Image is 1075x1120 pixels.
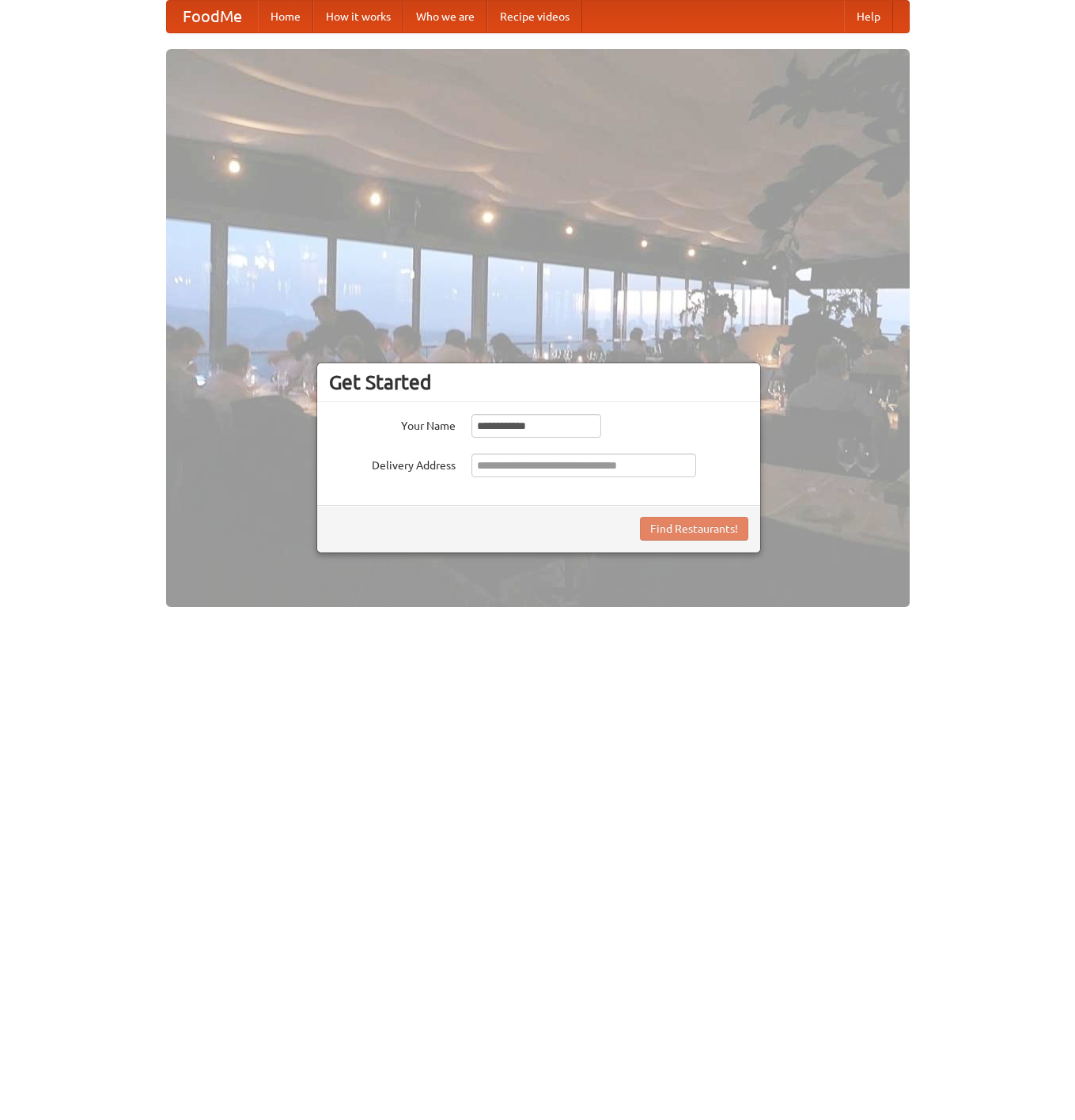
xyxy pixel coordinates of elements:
[167,1,258,32] a: FoodMe
[258,1,313,32] a: Home
[640,517,748,541] button: Find Restaurants!
[329,454,456,473] label: Delivery Address
[329,370,748,394] h3: Get Started
[313,1,403,32] a: How it works
[329,414,456,434] label: Your Name
[487,1,582,32] a: Recipe videos
[844,1,893,32] a: Help
[403,1,487,32] a: Who we are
